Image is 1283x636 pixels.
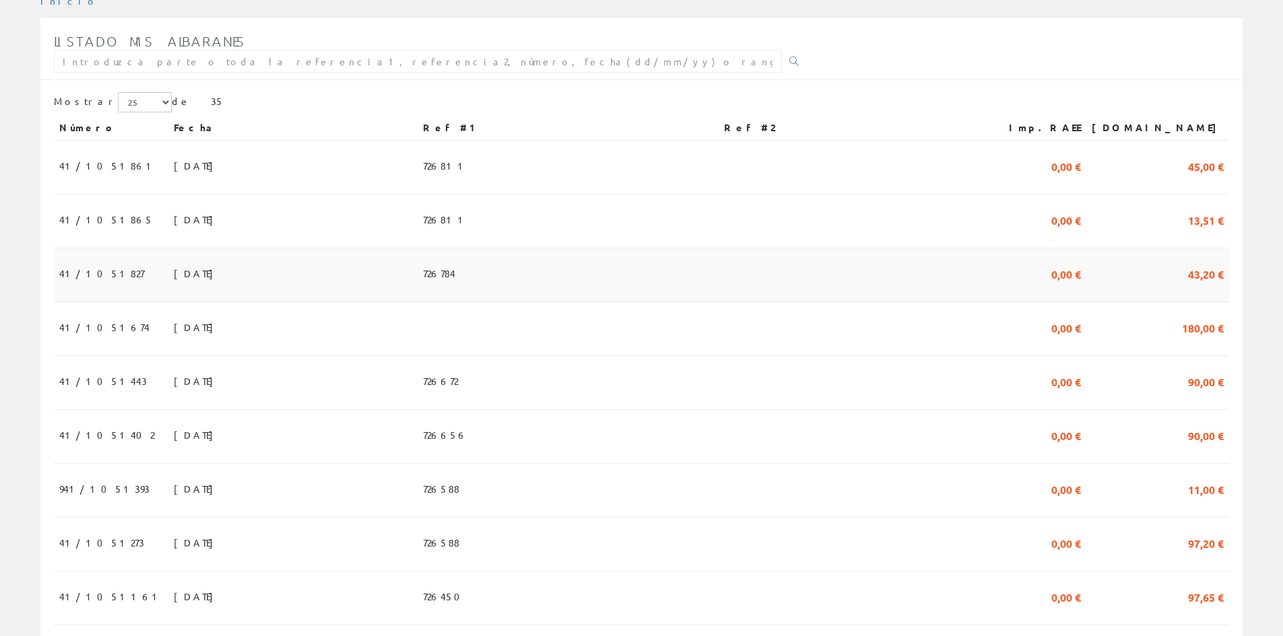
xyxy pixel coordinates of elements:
span: 726672 [423,369,458,392]
span: 726588 [423,477,459,500]
span: 0,00 € [1051,531,1081,554]
span: Listado mis albaranes [54,33,246,49]
span: 941/1051393 [59,477,150,500]
span: 0,00 € [1051,316,1081,339]
span: [DATE] [174,316,220,339]
th: Imp.RAEE [985,116,1086,140]
span: [DATE] [174,531,220,554]
span: [DATE] [174,585,220,608]
span: 0,00 € [1051,262,1081,285]
span: 0,00 € [1051,208,1081,231]
span: 41/1051402 [59,423,154,446]
div: de 35 [54,92,1229,116]
span: 97,65 € [1188,585,1224,608]
span: 726450 [423,585,468,608]
th: [DOMAIN_NAME] [1086,116,1229,140]
span: 90,00 € [1188,369,1224,392]
span: 41/1051865 [59,208,154,231]
span: 43,20 € [1188,262,1224,285]
span: [DATE] [174,262,220,285]
span: 0,00 € [1051,369,1081,392]
span: [DATE] [174,369,220,392]
span: 726656 [423,423,467,446]
span: 97,20 € [1188,531,1224,554]
span: [DATE] [174,154,220,177]
span: [DATE] [174,208,220,231]
th: Ref #1 [418,116,719,140]
span: 726784 [423,262,455,285]
span: [DATE] [174,423,220,446]
span: 41/1051827 [59,262,144,285]
span: 0,00 € [1051,423,1081,446]
span: 41/1051674 [59,316,150,339]
span: 41/1051861 [59,154,157,177]
span: 45,00 € [1188,154,1224,177]
input: Introduzca parte o toda la referencia1, referencia2, número, fecha(dd/mm/yy) o rango de fechas(dd... [54,50,781,73]
span: 41/1051273 [59,531,144,554]
span: [DATE] [174,477,220,500]
span: 726811 [423,208,469,231]
span: 0,00 € [1051,154,1081,177]
span: 41/1051161 [59,585,163,608]
span: 0,00 € [1051,585,1081,608]
th: Número [54,116,168,140]
span: 180,00 € [1182,316,1224,339]
th: Ref #2 [719,116,985,140]
span: 41/1051443 [59,369,147,392]
label: Mostrar [54,92,172,112]
span: 90,00 € [1188,423,1224,446]
span: 726588 [423,531,459,554]
span: 13,51 € [1188,208,1224,231]
th: Fecha [168,116,418,140]
span: 0,00 € [1051,477,1081,500]
span: 11,00 € [1188,477,1224,500]
select: Mostrar [118,92,172,112]
span: 726811 [423,154,469,177]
